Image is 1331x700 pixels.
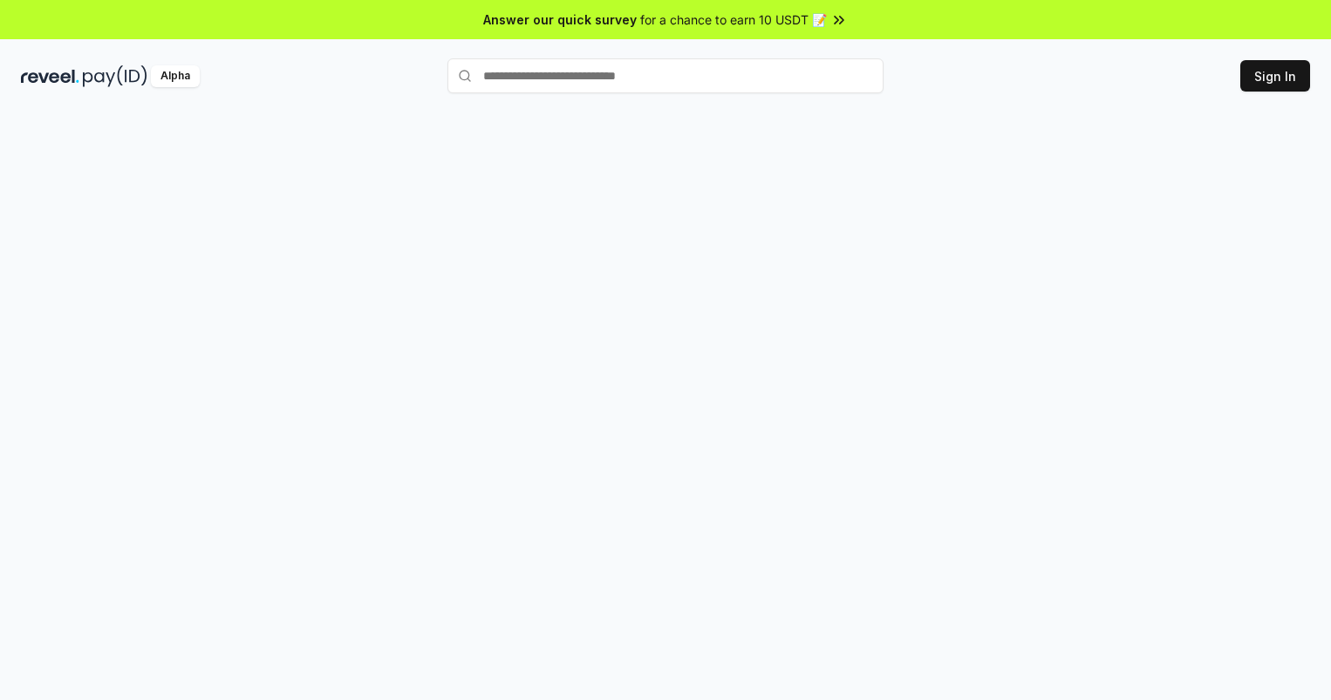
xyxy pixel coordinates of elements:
div: Alpha [151,65,200,87]
img: pay_id [83,65,147,87]
span: Answer our quick survey [483,10,637,29]
img: reveel_dark [21,65,79,87]
button: Sign In [1240,60,1310,92]
span: for a chance to earn 10 USDT 📝 [640,10,827,29]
